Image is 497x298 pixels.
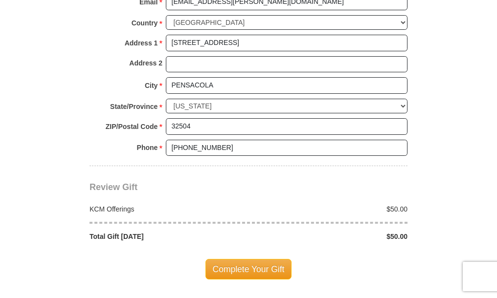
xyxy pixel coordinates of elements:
span: Review Gift [90,182,137,192]
strong: ZIP/Postal Code [106,120,158,133]
strong: City [145,79,158,92]
span: Complete Your Gift [205,259,292,279]
strong: Country [132,16,158,30]
strong: Address 1 [125,36,158,50]
div: $50.00 [248,232,413,241]
div: Total Gift [DATE] [85,232,249,241]
strong: Address 2 [129,56,162,70]
div: KCM Offerings [85,204,249,214]
strong: State/Province [110,100,158,113]
div: $50.00 [248,204,413,214]
strong: Phone [137,141,158,154]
